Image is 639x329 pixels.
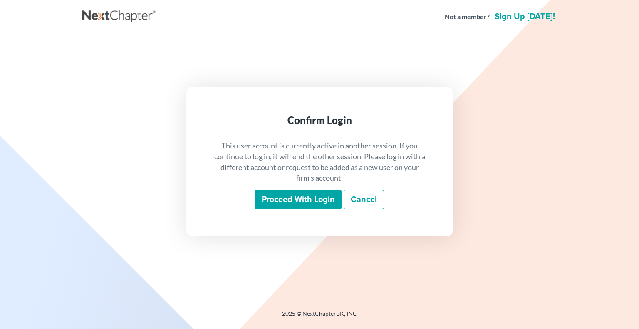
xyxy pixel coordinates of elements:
[445,12,490,22] strong: Not a member?
[255,190,342,209] input: Proceed with login
[213,141,426,183] p: This user account is currently active in another session. If you continue to log in, it will end ...
[82,309,557,324] div: 2025 © NextChapterBK, INC
[493,12,557,21] a: Sign up [DATE]!
[344,190,384,209] a: Cancel
[213,114,426,127] div: Confirm Login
